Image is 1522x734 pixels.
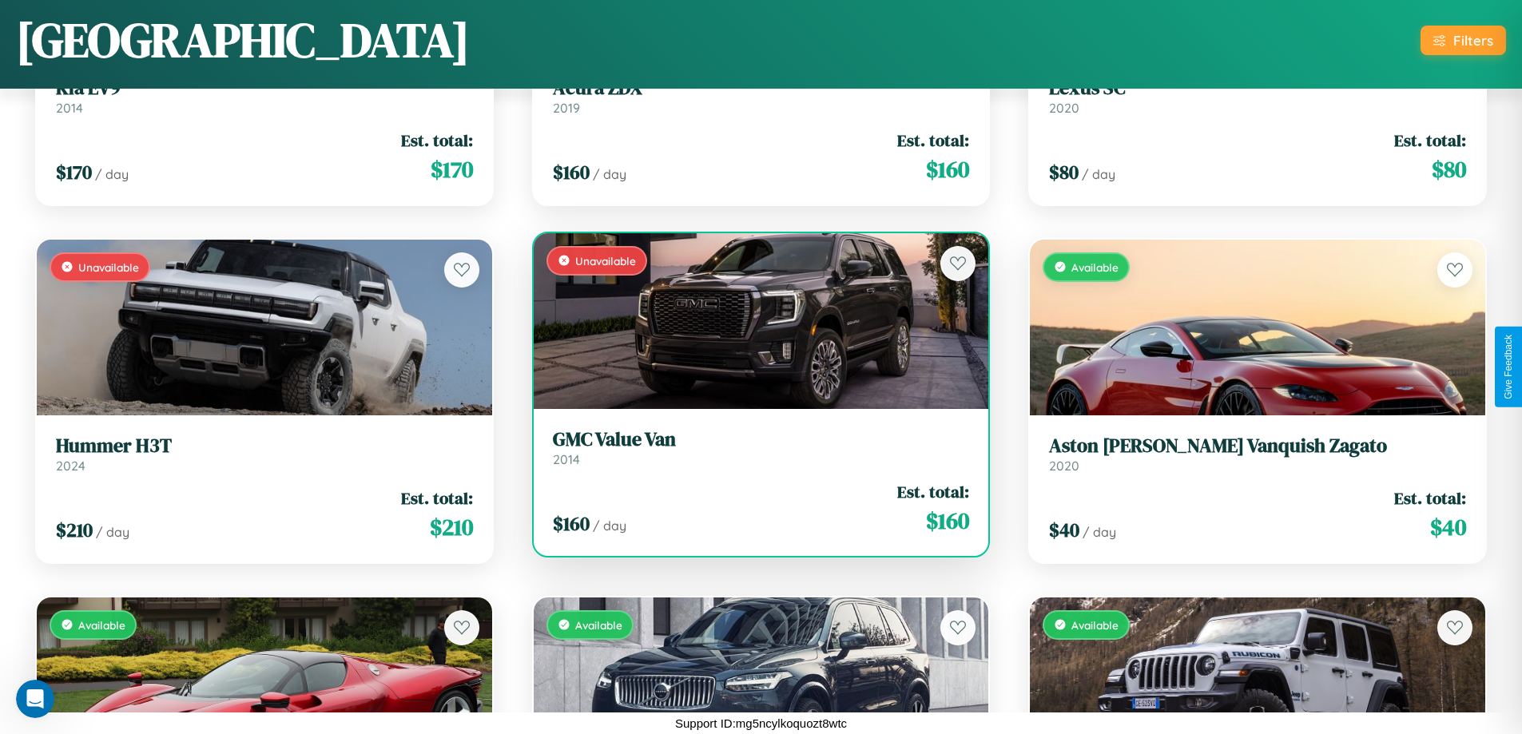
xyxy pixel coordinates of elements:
span: 2020 [1049,458,1079,474]
span: $ 170 [431,153,473,185]
span: $ 210 [430,511,473,543]
span: $ 40 [1049,517,1079,543]
a: Kia EV92014 [56,77,473,116]
span: $ 160 [926,505,969,537]
span: 2019 [553,100,580,116]
span: / day [95,166,129,182]
span: $ 160 [553,510,590,537]
div: Give Feedback [1503,335,1514,399]
span: $ 160 [553,159,590,185]
span: / day [1083,524,1116,540]
a: GMC Value Van2014 [553,428,970,467]
span: / day [96,524,129,540]
span: Est. total: [897,129,969,152]
span: / day [593,518,626,534]
span: $ 210 [56,517,93,543]
h3: Aston [PERSON_NAME] Vanquish Zagato [1049,434,1466,458]
button: Filters [1421,26,1506,55]
span: 2014 [56,100,83,116]
p: Support ID: mg5ncylkoquozt8wtc [675,712,847,734]
a: Hummer H3T2024 [56,434,473,474]
span: Unavailable [575,254,636,268]
span: 2020 [1049,100,1079,116]
h3: Kia EV9 [56,77,473,100]
span: $ 170 [56,159,92,185]
span: $ 160 [926,153,969,185]
div: Filters [1453,32,1493,49]
span: Unavailable [78,260,139,274]
a: Aston [PERSON_NAME] Vanquish Zagato2020 [1049,434,1466,474]
span: Est. total: [1394,129,1466,152]
span: Est. total: [401,486,473,510]
iframe: Intercom live chat [16,680,54,718]
span: Available [1071,618,1119,632]
span: / day [593,166,626,182]
span: 2024 [56,458,85,474]
h3: Acura ZDX [553,77,970,100]
span: Est. total: [1394,486,1466,510]
span: $ 80 [1432,153,1466,185]
span: / day [1082,166,1115,182]
h3: GMC Value Van [553,428,970,451]
h3: Lexus SC [1049,77,1466,100]
span: $ 40 [1430,511,1466,543]
span: Available [1071,260,1119,274]
span: Est. total: [897,480,969,503]
span: Available [575,618,622,632]
a: Acura ZDX2019 [553,77,970,116]
h1: [GEOGRAPHIC_DATA] [16,7,470,73]
span: Available [78,618,125,632]
span: $ 80 [1049,159,1079,185]
a: Lexus SC2020 [1049,77,1466,116]
span: 2014 [553,451,580,467]
h3: Hummer H3T [56,434,473,458]
span: Est. total: [401,129,473,152]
